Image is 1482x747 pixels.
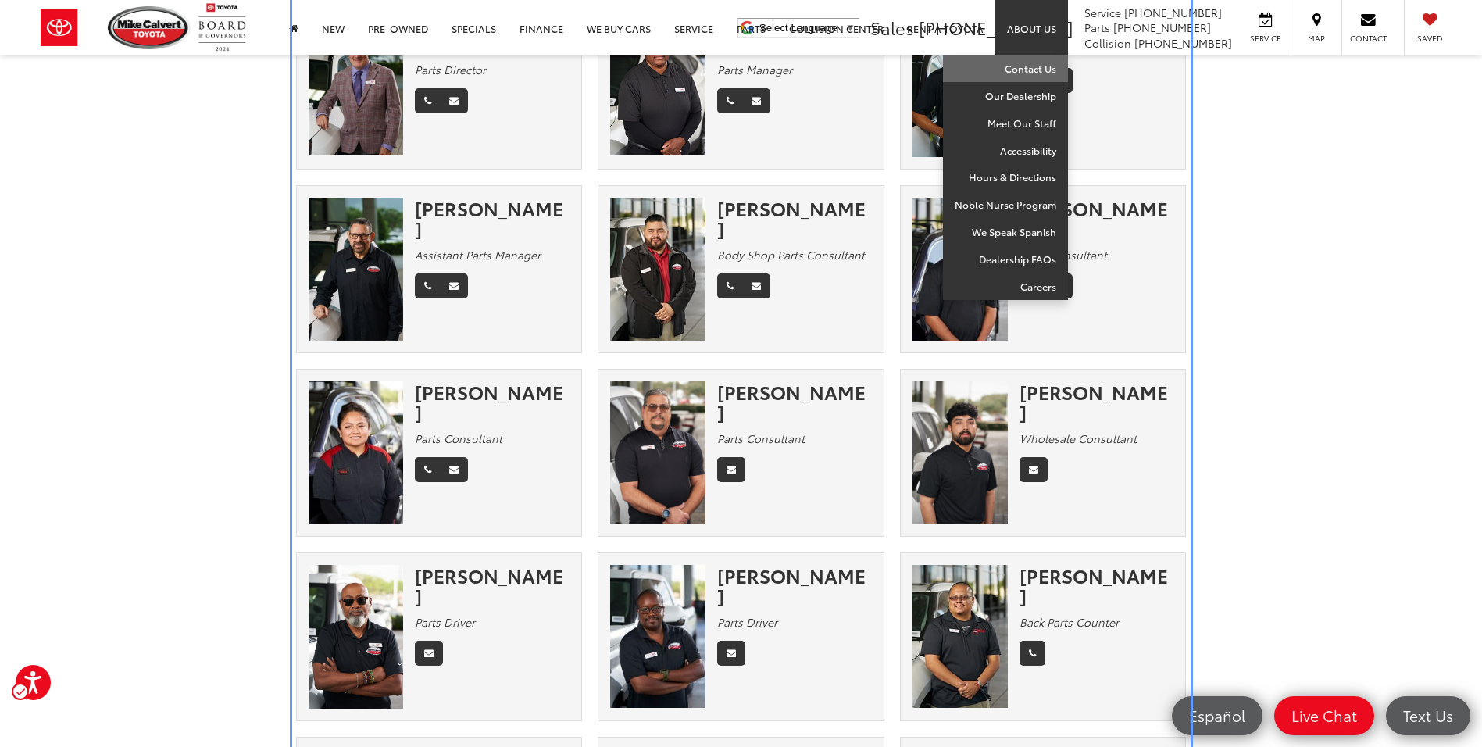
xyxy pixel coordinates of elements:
img: Stephanie Ghani [610,13,705,156]
span: Parts [1084,20,1110,35]
span: Service [1248,33,1283,44]
div: [PERSON_NAME] [415,381,570,423]
a: Contact Us [943,55,1068,83]
img: Lloyd Wade [309,565,404,709]
em: Body Shop Parts Consultant [717,247,865,263]
img: Joel Miranda [610,381,705,524]
img: Donald McGary [610,565,705,708]
a: Dealership FAQs [943,246,1068,273]
a: Our Dealership [943,83,1068,110]
div: [PERSON_NAME] [717,381,872,423]
em: Parts Consultant [717,431,805,446]
em: Parts Manager [717,62,792,77]
img: Jonathan Torres [912,565,1008,708]
a: Careers [943,273,1068,300]
span: Map [1299,33,1334,44]
span: Collision [1084,35,1131,51]
em: Back Parts Counter [1020,614,1119,630]
em: Parts Consultant [1020,247,1107,263]
span: Live Chat [1284,706,1365,725]
img: Fatima Rangel [309,381,404,524]
a: Noble Nurse Program [943,191,1068,219]
div: [PERSON_NAME] [1020,381,1174,423]
em: Wholesale Consultant [1020,431,1137,446]
img: Jordan Zeyala [912,381,1008,524]
span: [PHONE_NUMBER] [1124,5,1222,20]
a: Meet Our Staff [943,110,1068,138]
a: We Speak Spanish [943,219,1068,246]
div: [PERSON_NAME] [415,565,570,606]
img: Baltazar Arellano [912,198,1008,341]
span: Español [1181,706,1253,725]
div: [PERSON_NAME] [717,198,872,239]
div: [PERSON_NAME] [1020,565,1174,606]
span: [PHONE_NUMBER] [1113,20,1211,35]
a: Español [1172,696,1262,735]
em: Assistant Parts Manager [415,247,541,263]
span: Service [1084,5,1121,20]
span: [PHONE_NUMBER] [1134,35,1232,51]
a: Live Chat [1274,696,1374,735]
span: Saved [1412,33,1447,44]
div: [PERSON_NAME] [415,198,570,239]
a: Text Us [1386,696,1470,735]
img: Dre Tapo [912,13,1008,157]
img: Javier Diaz [610,198,705,341]
em: Parts Driver [415,614,475,630]
img: Mike Calvert Toyota Houston, TX [108,6,191,49]
ul: Submenu [943,55,1068,300]
a: Hours & Directions [943,164,1068,191]
div: [PERSON_NAME] [717,565,872,606]
span: Text Us [1395,706,1461,725]
img: Robert Fabian [309,13,404,156]
em: Parts Director [415,62,486,77]
em: Parts Consultant [415,431,502,446]
div: [PERSON_NAME] [1020,198,1174,239]
em: Parts Driver [717,614,777,630]
img: Joe Restivo [309,198,404,341]
a: Accessibility [943,138,1068,165]
span: Contact [1350,33,1387,44]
